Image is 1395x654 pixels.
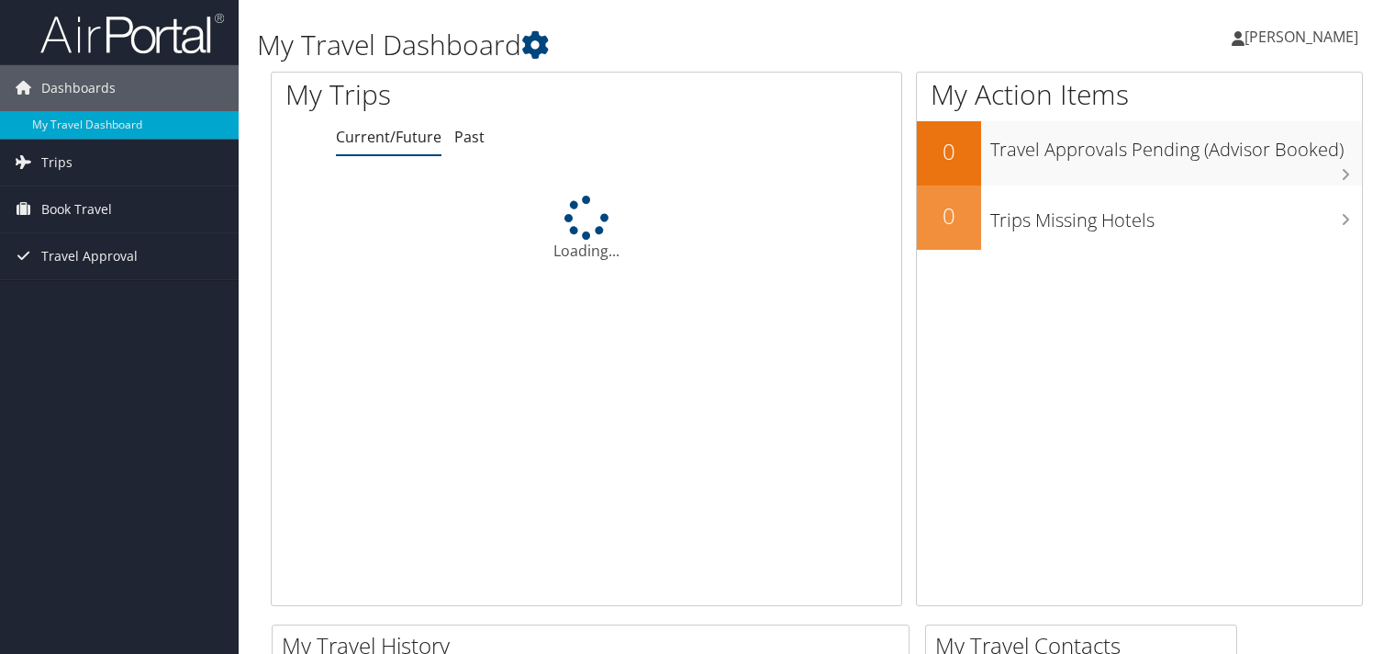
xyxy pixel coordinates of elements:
h1: My Travel Dashboard [257,26,1003,64]
span: Travel Approval [41,233,138,279]
a: Past [454,127,485,147]
h1: My Trips [285,75,625,114]
a: 0Travel Approvals Pending (Advisor Booked) [917,121,1362,186]
div: Loading... [272,196,901,262]
span: [PERSON_NAME] [1244,27,1358,47]
a: Current/Future [336,127,441,147]
h1: My Action Items [917,75,1362,114]
a: 0Trips Missing Hotels [917,186,1362,250]
span: Dashboards [41,65,116,111]
span: Trips [41,140,73,186]
a: [PERSON_NAME] [1232,9,1377,64]
h3: Trips Missing Hotels [990,198,1362,233]
span: Book Travel [41,186,112,232]
h3: Travel Approvals Pending (Advisor Booked) [990,128,1362,163]
h2: 0 [917,136,981,167]
img: airportal-logo.png [40,12,224,55]
h2: 0 [917,200,981,231]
